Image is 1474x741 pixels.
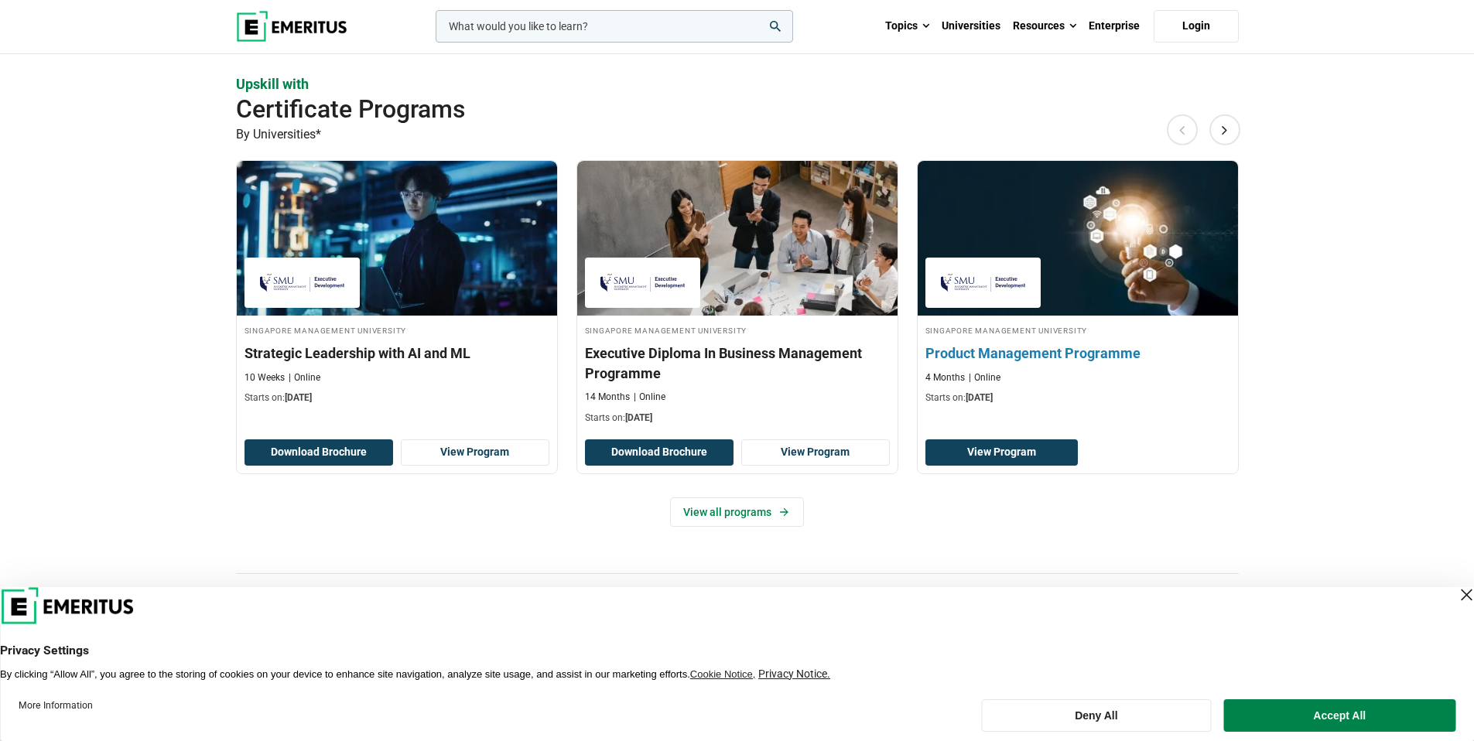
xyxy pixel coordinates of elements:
a: Login [1154,10,1239,43]
a: View all programs [670,497,804,527]
span: [DATE] [625,412,652,423]
p: Online [634,391,665,404]
a: View Program [741,439,890,466]
button: Download Brochure [245,439,393,466]
span: [DATE] [285,392,312,403]
h4: Singapore Management University [245,323,549,336]
a: Product Design and Innovation Course by Singapore Management University - December 23, 2025 Singa... [918,161,1238,413]
p: Starts on: [925,391,1230,405]
p: Starts on: [245,391,549,405]
img: Executive Diploma In Business Management Programme | Online Business Management Course [577,161,898,316]
p: Upskill with [236,74,1239,94]
p: 4 Months [925,371,965,384]
h4: Singapore Management University [925,323,1230,336]
a: View Program [401,439,549,466]
span: [DATE] [966,392,993,403]
img: Strategic Leadership with AI and ML | Online AI and Machine Learning Course [237,161,557,316]
button: Previous [1167,114,1198,145]
a: AI and Machine Learning Course by Singapore Management University - November 24, 2025 Singapore M... [237,161,557,413]
img: Singapore Management University [933,265,1034,300]
h3: Product Management Programme [925,343,1230,363]
button: Next [1209,114,1240,145]
p: By Universities* [236,125,1239,145]
img: Product Management Programme | Online Product Design and Innovation Course [901,153,1253,323]
button: Download Brochure [585,439,734,466]
input: woocommerce-product-search-field-0 [436,10,793,43]
p: Online [289,371,320,384]
a: Business Management Course by Singapore Management University - November 28, 2025 Singapore Manag... [577,161,898,432]
img: Singapore Management University [252,265,353,300]
p: 14 Months [585,391,630,404]
a: View Program [925,439,1078,466]
h4: Singapore Management University [585,323,890,336]
h3: Strategic Leadership with AI and ML [245,343,549,363]
h2: Certificate Programs [236,94,1138,125]
p: Starts on: [585,411,890,425]
p: Online [969,371,1000,384]
h3: Executive Diploma In Business Management Programme [585,343,890,382]
p: 10 Weeks [245,371,285,384]
img: Singapore Management University [593,265,693,300]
